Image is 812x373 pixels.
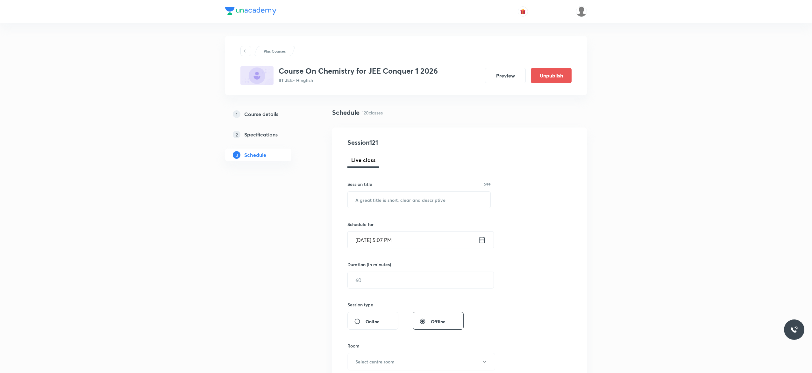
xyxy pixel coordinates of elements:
[264,48,286,54] p: Plus Courses
[790,326,798,333] img: ttu
[347,181,372,187] h6: Session title
[518,6,528,17] button: avatar
[279,77,438,84] p: IIT JEE • Hinglish
[484,183,491,186] p: 0/99
[347,221,491,228] h6: Schedule for
[366,318,380,325] span: Online
[233,151,240,159] p: 3
[576,6,587,17] img: Anuruddha Kumar
[348,192,490,208] input: A great title is short, clear and descriptive
[347,353,495,370] button: Select centre room
[347,138,464,147] h4: Session 121
[244,110,278,118] h5: Course details
[431,318,445,325] span: Offline
[240,66,274,85] img: 2BCF79D9-2009-4A1A-895D-D6092395A7F3_plus.png
[485,68,526,83] button: Preview
[362,109,383,116] p: 120 classes
[279,66,438,76] h3: Course On Chemistry for JEE Conquer 1 2026
[351,156,375,164] span: Live class
[347,261,391,268] h6: Duration (in minutes)
[233,131,240,138] p: 2
[347,301,373,308] h6: Session type
[348,272,494,288] input: 60
[225,7,276,16] a: Company Logo
[520,9,526,14] img: avatar
[355,358,395,365] h6: Select centre room
[225,7,276,15] img: Company Logo
[347,342,360,349] h6: Room
[332,108,360,117] h4: Schedule
[244,131,278,138] h5: Specifications
[225,128,312,141] a: 2Specifications
[233,110,240,118] p: 1
[531,68,572,83] button: Unpublish
[225,108,312,121] a: 1Course details
[244,151,266,159] h5: Schedule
